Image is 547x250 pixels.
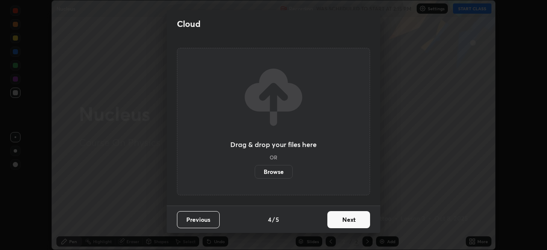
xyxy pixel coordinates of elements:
[272,215,275,224] h4: /
[230,141,317,148] h3: Drag & drop your files here
[177,18,200,29] h2: Cloud
[177,211,220,228] button: Previous
[327,211,370,228] button: Next
[276,215,279,224] h4: 5
[268,215,271,224] h4: 4
[270,155,277,160] h5: OR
